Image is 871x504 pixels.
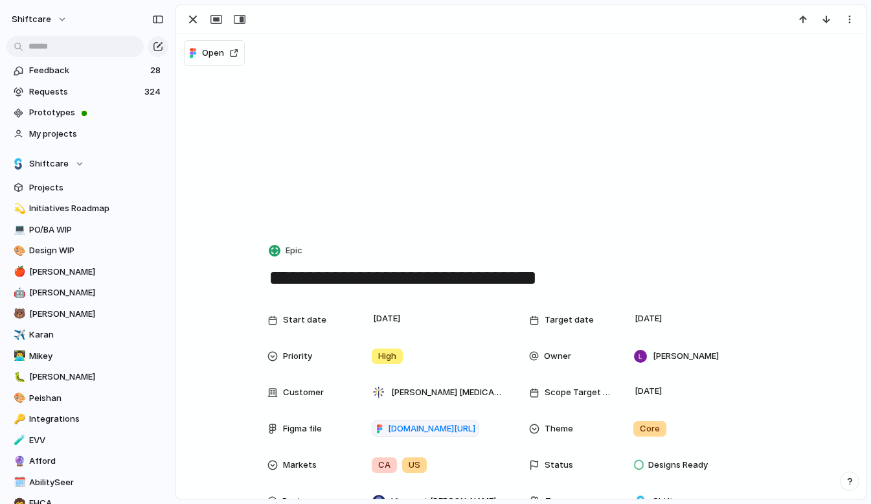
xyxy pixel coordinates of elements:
span: AbilitySeer [29,476,164,489]
button: ✈️ [12,328,25,341]
a: 👨‍💻Mikey [6,347,168,366]
a: 🐛[PERSON_NAME] [6,367,168,387]
a: 🧪EVV [6,431,168,450]
button: 🍎 [12,266,25,279]
span: [PERSON_NAME] [MEDICAL_DATA] [391,386,503,399]
div: 🤖 [14,286,23,301]
a: 🎨Peishan [6,389,168,408]
button: 🔑 [12,413,25,426]
button: 👨‍💻 [12,350,25,363]
span: [PERSON_NAME] [29,266,164,279]
a: ✈️Karan [6,325,168,345]
span: Scope Target Date [545,386,612,399]
div: 💫Initiatives Roadmap [6,199,168,218]
button: 🐻 [12,308,25,321]
span: Theme [545,422,573,435]
span: Prototypes [29,106,164,119]
button: Open [184,40,245,66]
span: EVV [29,434,164,447]
span: Mikey [29,350,164,363]
span: Feedback [29,64,146,77]
button: 🗓️ [12,476,25,489]
div: 🍎 [14,264,23,279]
span: Target date [545,314,594,326]
button: 🧪 [12,434,25,447]
span: Peishan [29,392,164,405]
a: 🗓️AbilitySeer [6,473,168,492]
button: 🤖 [12,286,25,299]
span: [PERSON_NAME] [29,371,164,384]
span: [DATE] [631,311,666,326]
span: 28 [150,64,163,77]
a: 🔮Afford [6,452,168,471]
span: Open [202,47,224,60]
div: 🐻 [14,306,23,321]
span: US [409,459,420,472]
span: Karan [29,328,164,341]
a: 🤖[PERSON_NAME] [6,283,168,303]
button: 🎨 [12,244,25,257]
div: 🗓️ [14,475,23,490]
span: Afford [29,455,164,468]
button: Shiftcare [6,154,168,174]
span: Initiatives Roadmap [29,202,164,215]
span: [PERSON_NAME] [29,308,164,321]
span: [PERSON_NAME] [29,286,164,299]
span: Markets [283,459,317,472]
div: 🐛 [14,370,23,385]
button: 🐛 [12,371,25,384]
button: 💻 [12,223,25,236]
span: Design WIP [29,244,164,257]
span: Customer [283,386,324,399]
span: High [378,350,396,363]
a: [DOMAIN_NAME][URL] [372,420,479,437]
div: 🎨 [14,244,23,258]
a: Projects [6,178,168,198]
div: 🔮 [14,454,23,469]
span: shiftcare [12,13,51,26]
div: ✈️ [14,328,23,343]
span: Figma file [283,422,322,435]
a: Requests324 [6,82,168,102]
button: 🔮 [12,455,25,468]
div: 💫 [14,201,23,216]
div: 🧪 [14,433,23,448]
div: 🔑 [14,412,23,427]
span: [DATE] [370,311,404,326]
a: Prototypes [6,103,168,122]
a: 🍎[PERSON_NAME] [6,262,168,282]
a: My projects [6,124,168,144]
div: 🐻[PERSON_NAME] [6,304,168,324]
a: Feedback28 [6,61,168,80]
button: shiftcare [6,9,74,30]
span: Owner [544,350,571,363]
a: 🔑Integrations [6,409,168,429]
span: Shiftcare [29,157,69,170]
span: [DOMAIN_NAME][URL] [388,422,475,435]
span: CA [378,459,390,472]
span: [DATE] [631,384,666,399]
span: Designs Ready [648,459,708,472]
div: 🎨 [14,391,23,406]
span: 324 [144,86,163,98]
a: 💻PO/BA WIP [6,220,168,240]
span: [PERSON_NAME] [653,350,719,363]
span: Requests [29,86,141,98]
span: My projects [29,128,164,141]
a: 🎨Design WIP [6,241,168,260]
div: 👨‍💻 [14,349,23,363]
span: Epic [286,244,302,257]
span: Status [545,459,573,472]
span: Priority [283,350,312,363]
span: Core [640,422,660,435]
span: Start date [283,314,326,326]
